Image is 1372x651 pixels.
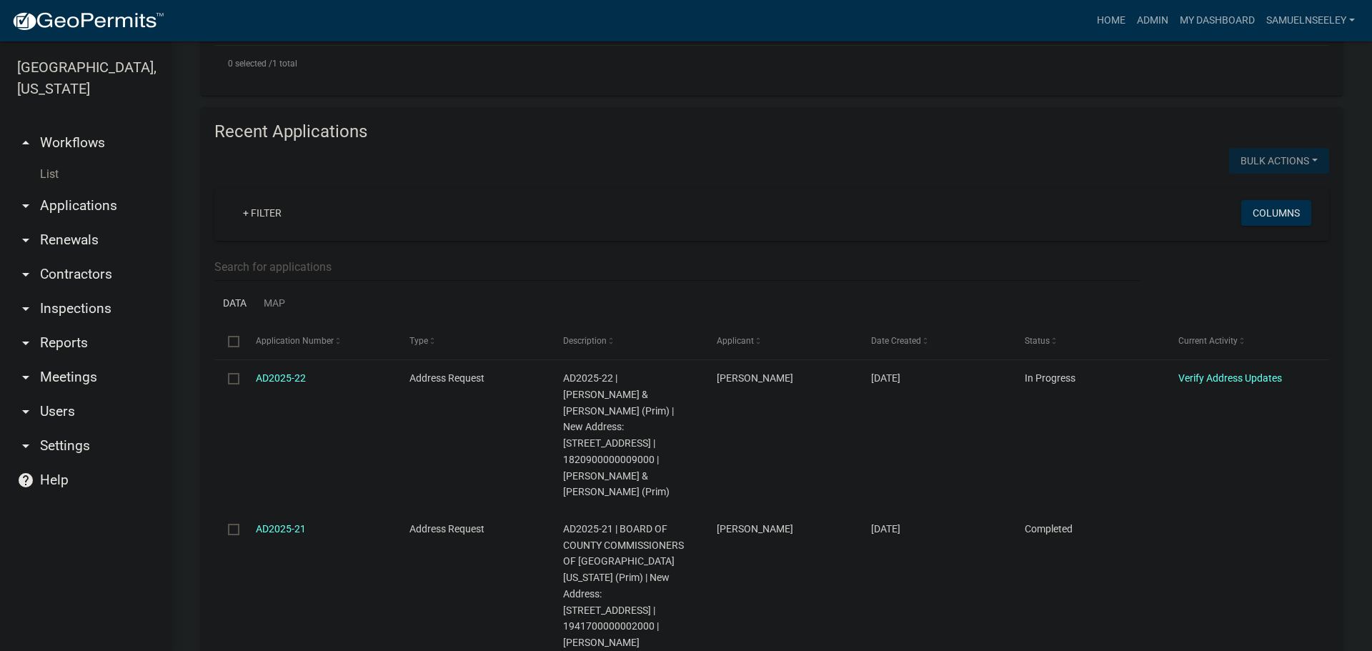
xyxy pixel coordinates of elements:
[409,523,484,535] span: Address Request
[17,266,34,283] i: arrow_drop_down
[242,324,395,359] datatable-header-cell: Application Number
[214,252,1140,282] input: Search for applications
[1178,336,1238,346] span: Current Activity
[256,523,306,535] a: AD2025-21
[409,336,428,346] span: Type
[703,324,857,359] datatable-header-cell: Applicant
[563,372,674,497] span: AD2025-22 | STROHM, CALEB JAMES & LORRIN ELIZABETH (Prim) | New Address: 1540 Road 170 Emporia, K...
[17,403,34,420] i: arrow_drop_down
[563,336,607,346] span: Description
[871,336,921,346] span: Date Created
[17,232,34,249] i: arrow_drop_down
[1025,523,1073,535] span: Completed
[717,523,793,535] span: Colton Marcotte
[1025,372,1075,384] span: In Progress
[1229,148,1329,174] button: Bulk Actions
[563,523,684,648] span: AD2025-21 | BOARD OF COUNTY COMMISSIONERS OF LYON COUNTY KANSAS (Prim) | New Address: 2985 W Sout...
[214,121,1329,142] h4: Recent Applications
[396,324,550,359] datatable-header-cell: Type
[17,334,34,352] i: arrow_drop_down
[214,324,242,359] datatable-header-cell: Select
[214,282,255,325] a: Data
[228,59,272,69] span: 0 selected /
[232,200,293,226] a: + Filter
[17,134,34,151] i: arrow_drop_up
[17,300,34,317] i: arrow_drop_down
[1241,200,1311,226] button: Columns
[255,282,294,325] a: Map
[214,46,1329,81] div: 1 total
[550,324,703,359] datatable-header-cell: Description
[1025,336,1050,346] span: Status
[17,369,34,386] i: arrow_drop_down
[1165,324,1318,359] datatable-header-cell: Current Activity
[1131,7,1174,34] a: Admin
[871,523,900,535] span: 08/06/2025
[17,472,34,489] i: help
[857,324,1010,359] datatable-header-cell: Date Created
[256,336,334,346] span: Application Number
[717,372,793,384] span: Caleb Strohm
[17,197,34,214] i: arrow_drop_down
[717,336,754,346] span: Applicant
[1011,324,1165,359] datatable-header-cell: Status
[17,437,34,454] i: arrow_drop_down
[1091,7,1131,34] a: Home
[409,372,484,384] span: Address Request
[1178,372,1282,384] a: Verify Address Updates
[256,372,306,384] a: AD2025-22
[871,372,900,384] span: 09/11/2025
[1174,7,1261,34] a: My Dashboard
[1261,7,1361,34] a: SamuelNSeeley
